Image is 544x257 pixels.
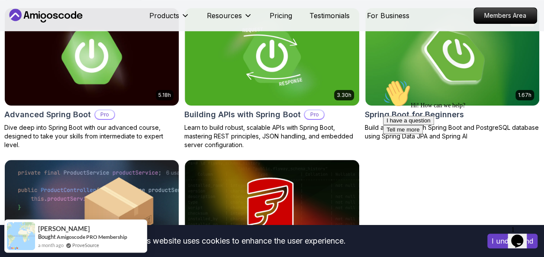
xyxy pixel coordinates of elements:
[365,109,464,121] h2: Spring Boot for Beginners
[365,8,540,141] a: Spring Boot for Beginners card1.67hNEWSpring Boot for BeginnersBuild a CRUD API with Spring Boot ...
[365,123,540,141] p: Build a CRUD API with Spring Boot and PostgreSQL database using Spring Data JPA and Spring AI
[38,225,90,232] span: [PERSON_NAME]
[3,40,55,49] button: I have a question
[207,10,242,21] p: Resources
[4,8,179,149] a: Advanced Spring Boot card5.18hAdvanced Spring BootProDive deep into Spring Boot with our advanced...
[365,8,539,106] img: Spring Boot for Beginners card
[3,3,159,58] div: 👋Hi! How can we help?I have a questionTell me more
[57,234,127,240] a: Amigoscode PRO Membership
[3,26,86,32] span: Hi! How can we help?
[184,109,300,121] h2: Building APIs with Spring Boot
[474,8,537,23] p: Members Area
[0,6,183,108] img: Advanced Spring Boot card
[6,231,474,251] div: This website uses cookies to enhance the user experience.
[3,3,31,31] img: :wave:
[184,8,359,149] a: Building APIs with Spring Boot card3.30hBuilding APIs with Spring BootProLearn to build robust, s...
[309,10,350,21] a: Testimonials
[72,241,99,249] a: ProveSource
[149,10,190,28] button: Products
[508,222,535,248] iframe: chat widget
[149,10,179,21] p: Products
[487,234,538,248] button: Accept cookies
[3,49,43,58] button: Tell me more
[207,10,252,28] button: Resources
[95,110,114,119] p: Pro
[158,92,171,99] p: 5.18h
[184,123,359,149] p: Learn to build robust, scalable APIs with Spring Boot, mastering REST principles, JSON handling, ...
[305,110,324,119] p: Pro
[270,10,292,21] a: Pricing
[337,92,351,99] p: 3.30h
[473,7,537,24] a: Members Area
[7,222,35,250] img: provesource social proof notification image
[185,8,359,106] img: Building APIs with Spring Boot card
[367,10,409,21] a: For Business
[380,76,535,218] iframe: chat widget
[4,109,91,121] h2: Advanced Spring Boot
[38,233,56,240] span: Bought
[4,123,179,149] p: Dive deep into Spring Boot with our advanced course, designed to take your skills from intermedia...
[38,241,64,249] span: a month ago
